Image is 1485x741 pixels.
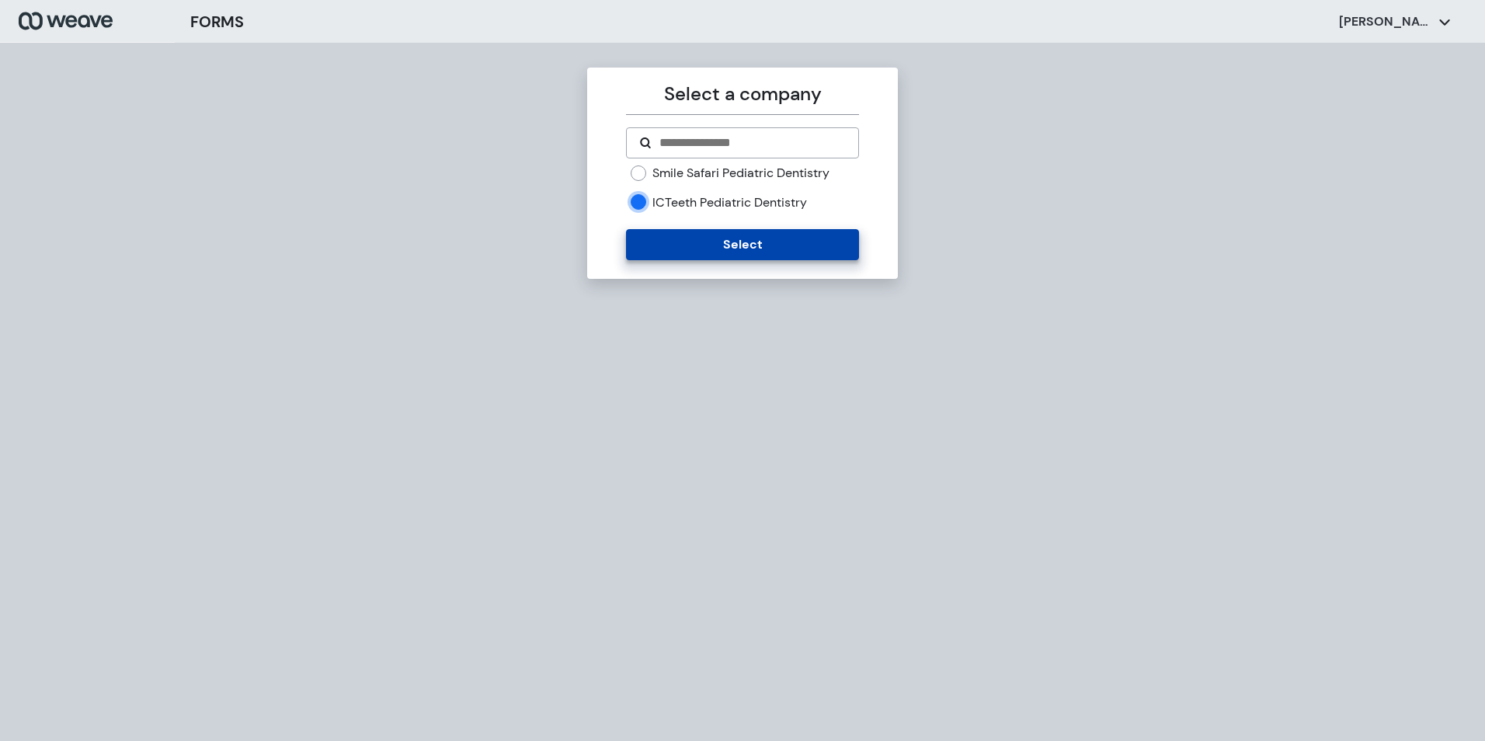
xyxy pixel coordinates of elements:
p: [PERSON_NAME] [1339,13,1432,30]
p: Select a company [626,80,858,108]
label: Smile Safari Pediatric Dentistry [652,165,829,182]
input: Search [658,134,845,152]
label: ICTeeth Pediatric Dentistry [652,194,807,211]
h3: FORMS [190,10,244,33]
button: Select [626,229,858,260]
